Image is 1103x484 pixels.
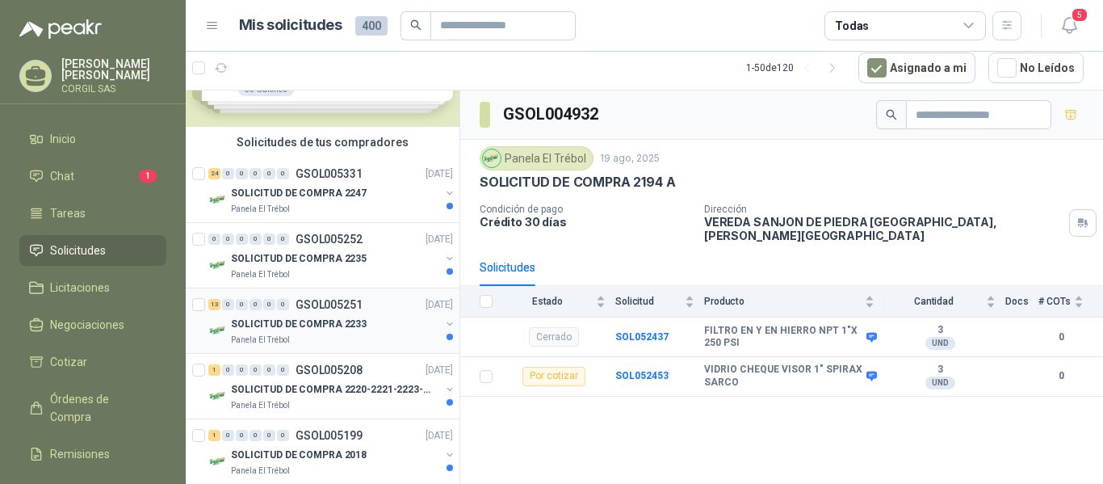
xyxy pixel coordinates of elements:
[704,286,884,318] th: Producto
[884,364,996,377] b: 3
[236,234,248,245] div: 0
[704,364,862,389] b: VIDRIO CHEQUE VISOR 1" SPIRAX SARCO
[884,324,996,337] b: 3
[1038,286,1103,318] th: # COTs
[222,168,234,179] div: 0
[277,430,289,441] div: 0
[483,149,501,167] img: Company Logo
[296,299,363,310] p: GSOL005251
[704,215,1063,242] p: VEREDA SANJON DE PIEDRA [GEOGRAPHIC_DATA] , [PERSON_NAME][GEOGRAPHIC_DATA]
[50,316,124,334] span: Negociaciones
[19,198,166,229] a: Tareas
[236,168,248,179] div: 0
[19,124,166,154] a: Inicio
[480,174,675,191] p: SOLICITUD DE COMPRA 2194 A
[186,127,459,158] div: Solicitudes de tus compradores
[615,331,669,343] a: SOL052437
[61,58,166,81] p: [PERSON_NAME] [PERSON_NAME]
[296,364,363,376] p: GSOL005208
[263,234,275,245] div: 0
[529,327,579,347] div: Cerrado
[502,296,593,307] span: Estado
[250,234,262,245] div: 0
[277,168,289,179] div: 0
[222,299,234,310] div: 0
[208,426,456,478] a: 1 0 0 0 0 0 GSOL005199[DATE] Company LogoSOLICITUD DE COMPRA 2018Panela El Trébol
[988,53,1084,83] button: No Leídos
[522,367,585,386] div: Por cotizar
[19,235,166,266] a: Solicitudes
[231,203,290,216] p: Panela El Trébol
[231,448,367,463] p: SOLICITUD DE COMPRA 2018
[704,325,862,350] b: FILTRO EN Y EN HIERRO NPT 1"X 250 PSI
[263,299,275,310] div: 0
[250,364,262,376] div: 0
[704,296,862,307] span: Producto
[231,334,290,347] p: Panela El Trébol
[231,251,367,267] p: SOLICITUD DE COMPRA 2235
[19,309,166,340] a: Negociaciones
[1071,7,1088,23] span: 5
[426,363,453,378] p: [DATE]
[19,347,166,377] a: Cotizar
[615,370,669,381] a: SOL052453
[263,168,275,179] div: 0
[296,430,363,441] p: GSOL005199
[835,17,869,35] div: Todas
[426,166,453,182] p: [DATE]
[208,321,228,340] img: Company Logo
[61,84,166,94] p: CORGIL SAS
[426,232,453,247] p: [DATE]
[503,102,601,127] h3: GSOL004932
[50,279,110,297] span: Licitaciones
[410,19,421,31] span: search
[925,377,955,389] div: UND
[236,364,248,376] div: 0
[1038,330,1084,345] b: 0
[208,255,228,275] img: Company Logo
[502,286,615,318] th: Estado
[858,53,975,83] button: Asignado a mi
[222,364,234,376] div: 0
[50,242,106,259] span: Solicitudes
[19,439,166,469] a: Remisiones
[1038,368,1084,384] b: 0
[19,19,102,39] img: Logo peakr
[1055,11,1084,40] button: 5
[884,286,1005,318] th: Cantidad
[208,190,228,209] img: Company Logo
[19,384,166,432] a: Órdenes de Compra
[250,299,262,310] div: 0
[263,364,275,376] div: 0
[355,16,388,36] span: 400
[19,161,166,191] a: Chat1
[263,430,275,441] div: 0
[277,364,289,376] div: 0
[222,234,234,245] div: 0
[236,299,248,310] div: 0
[600,151,660,166] p: 19 ago, 2025
[50,445,110,463] span: Remisiones
[222,430,234,441] div: 0
[1038,296,1071,307] span: # COTs
[50,353,87,371] span: Cotizar
[208,386,228,406] img: Company Logo
[50,167,74,185] span: Chat
[426,297,453,313] p: [DATE]
[208,164,456,216] a: 24 0 0 0 0 0 GSOL005331[DATE] Company LogoSOLICITUD DE COMPRA 2247Panela El Trébol
[746,55,845,81] div: 1 - 50 de 120
[208,234,220,245] div: 0
[139,170,157,183] span: 1
[704,204,1063,215] p: Dirección
[231,465,290,478] p: Panela El Trébol
[277,234,289,245] div: 0
[239,14,342,37] h1: Mis solicitudes
[50,130,76,148] span: Inicio
[1005,286,1038,318] th: Docs
[884,296,983,307] span: Cantidad
[208,430,220,441] div: 1
[231,317,367,332] p: SOLICITUD DE COMPRA 2233
[886,109,897,120] span: search
[208,452,228,471] img: Company Logo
